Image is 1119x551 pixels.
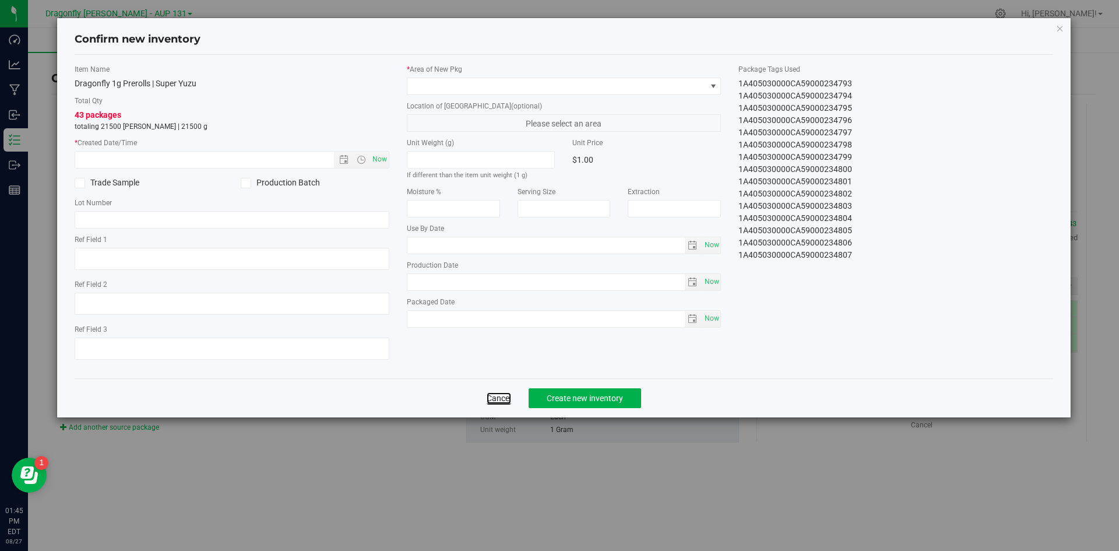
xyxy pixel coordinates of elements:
[34,456,48,470] iframe: Resource center unread badge
[75,324,389,335] label: Ref Field 3
[738,102,1053,114] div: 1A405030000CA59000234795
[351,155,371,164] span: Open the time view
[75,96,389,106] label: Total Qty
[334,155,354,164] span: Open the date view
[702,310,722,327] span: Set Current date
[738,78,1053,90] div: 1A405030000CA59000234793
[75,32,200,47] h4: Confirm new inventory
[738,224,1053,237] div: 1A405030000CA59000234805
[738,249,1053,261] div: 1A405030000CA59000234807
[407,187,500,197] label: Moisture %
[738,237,1053,249] div: 1A405030000CA59000234806
[370,151,389,168] span: Set Current date
[572,151,721,169] div: $1.00
[738,64,1053,75] label: Package Tags Used
[407,260,722,271] label: Production Date
[702,237,722,254] span: Set Current date
[738,90,1053,102] div: 1A405030000CA59000234794
[738,200,1053,212] div: 1A405030000CA59000234803
[701,274,720,290] span: select
[407,223,722,234] label: Use By Date
[487,392,511,404] a: Cancel
[75,138,389,148] label: Created Date/Time
[738,212,1053,224] div: 1A405030000CA59000234804
[738,163,1053,176] div: 1A405030000CA59000234800
[75,121,389,132] p: totaling 21500 [PERSON_NAME] | 21500 g
[75,177,223,189] label: Trade Sample
[738,139,1053,151] div: 1A405030000CA59000234798
[572,138,721,148] label: Unit Price
[407,138,555,148] label: Unit Weight (g)
[75,110,121,120] span: 43 packages
[738,127,1053,139] div: 1A405030000CA59000234797
[685,311,702,327] span: select
[75,198,389,208] label: Lot Number
[685,237,702,254] span: select
[547,394,623,403] span: Create new inventory
[701,311,720,327] span: select
[407,171,527,179] small: If different than the item unit weight (1 g)
[738,114,1053,127] div: 1A405030000CA59000234796
[12,458,47,493] iframe: Resource center
[529,388,641,408] button: Create new inventory
[75,234,389,245] label: Ref Field 1
[75,279,389,290] label: Ref Field 2
[685,274,702,290] span: select
[407,114,722,132] span: Please select an area
[75,64,389,75] label: Item Name
[738,176,1053,188] div: 1A405030000CA59000234801
[511,102,542,110] span: (optional)
[407,101,722,111] label: Location of [GEOGRAPHIC_DATA]
[75,78,389,90] div: Dragonfly 1g Prerolls | Super Yuzu
[407,297,722,307] label: Packaged Date
[518,187,611,197] label: Serving Size
[701,237,720,254] span: select
[738,188,1053,200] div: 1A405030000CA59000234802
[407,64,722,75] label: Area of New Pkg
[738,151,1053,163] div: 1A405030000CA59000234799
[241,177,389,189] label: Production Batch
[628,187,721,197] label: Extraction
[702,273,722,290] span: Set Current date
